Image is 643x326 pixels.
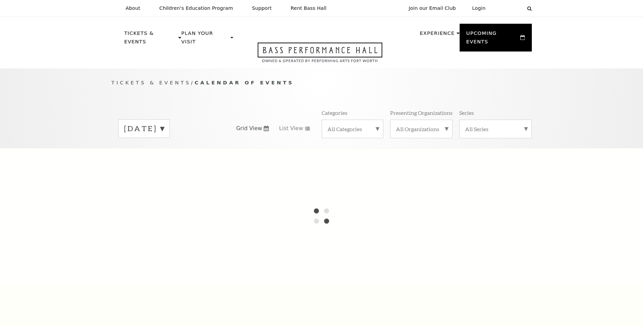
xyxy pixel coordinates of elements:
[497,5,521,12] select: Select:
[279,125,303,132] span: List View
[112,80,191,85] span: Tickets & Events
[124,123,164,134] label: [DATE]
[322,109,347,116] p: Categories
[126,5,140,11] p: About
[465,125,526,133] label: All Series
[195,80,294,85] span: Calendar of Events
[396,125,447,133] label: All Organizations
[390,109,453,116] p: Presenting Organizations
[291,5,327,11] p: Rent Bass Hall
[420,29,455,41] p: Experience
[124,29,177,50] p: Tickets & Events
[466,29,519,50] p: Upcoming Events
[159,5,233,11] p: Children's Education Program
[252,5,272,11] p: Support
[181,29,229,50] p: Plan Your Visit
[236,125,262,132] span: Grid View
[112,79,532,87] p: /
[327,125,378,133] label: All Categories
[459,109,474,116] p: Series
